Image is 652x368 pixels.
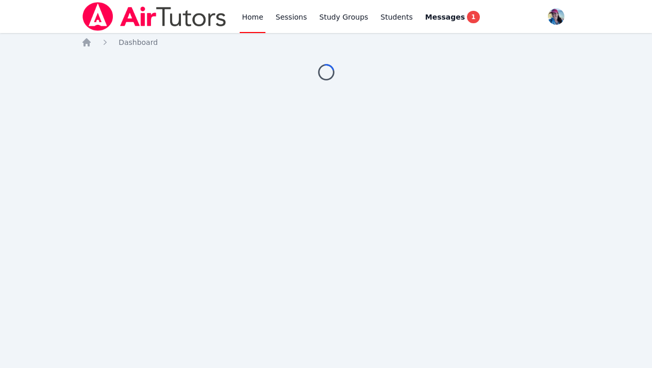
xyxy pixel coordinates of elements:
a: Dashboard [119,37,158,47]
span: Messages [425,12,465,22]
span: 1 [467,11,479,23]
span: Dashboard [119,38,158,46]
nav: Breadcrumb [81,37,571,47]
img: Air Tutors [81,2,227,31]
